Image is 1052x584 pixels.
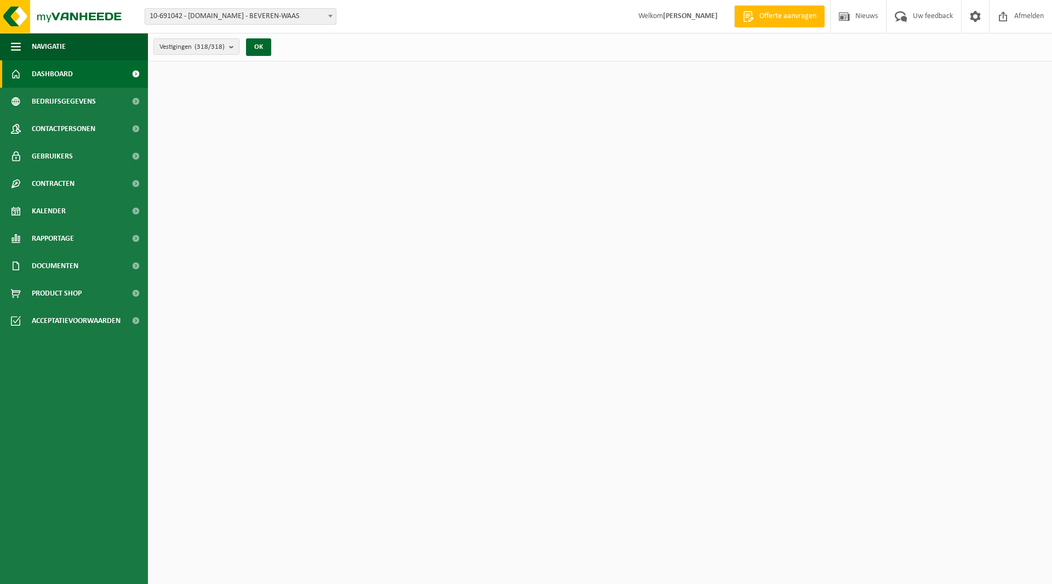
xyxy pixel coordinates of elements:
[145,9,336,24] span: 10-691042 - LAMMERTYN.NET - BEVEREN-WAAS
[145,8,336,25] span: 10-691042 - LAMMERTYN.NET - BEVEREN-WAAS
[195,43,225,50] count: (318/318)
[32,252,78,280] span: Documenten
[32,280,82,307] span: Product Shop
[32,307,121,334] span: Acceptatievoorwaarden
[246,38,271,56] button: OK
[32,170,75,197] span: Contracten
[32,143,73,170] span: Gebruikers
[734,5,825,27] a: Offerte aanvragen
[663,12,718,20] strong: [PERSON_NAME]
[32,60,73,88] span: Dashboard
[32,33,66,60] span: Navigatie
[32,88,96,115] span: Bedrijfsgegevens
[32,115,95,143] span: Contactpersonen
[757,11,819,22] span: Offerte aanvragen
[32,225,74,252] span: Rapportage
[159,39,225,55] span: Vestigingen
[153,38,239,55] button: Vestigingen(318/318)
[32,197,66,225] span: Kalender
